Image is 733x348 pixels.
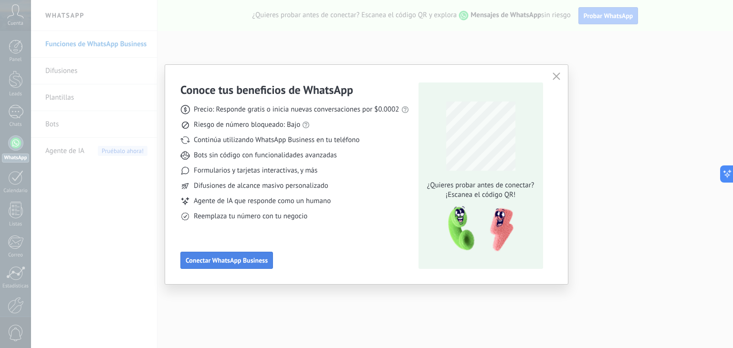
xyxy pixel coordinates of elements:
span: Formularios y tarjetas interactivas, y más [194,166,317,175]
span: Conectar WhatsApp Business [186,257,268,264]
span: ¡Escanea el código QR! [424,190,537,200]
img: qr-pic-1x.png [440,204,515,255]
span: Precio: Responde gratis o inicia nuevas conversaciones por $0.0002 [194,105,399,114]
span: ¿Quieres probar antes de conectar? [424,181,537,190]
span: Reemplaza tu número con tu negocio [194,212,307,221]
span: Continúa utilizando WhatsApp Business en tu teléfono [194,135,359,145]
span: Bots sin código con funcionalidades avanzadas [194,151,337,160]
span: Agente de IA que responde como un humano [194,196,331,206]
span: Riesgo de número bloqueado: Bajo [194,120,300,130]
span: Difusiones de alcance masivo personalizado [194,181,328,191]
h3: Conoce tus beneficios de WhatsApp [180,82,353,97]
button: Conectar WhatsApp Business [180,252,273,269]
